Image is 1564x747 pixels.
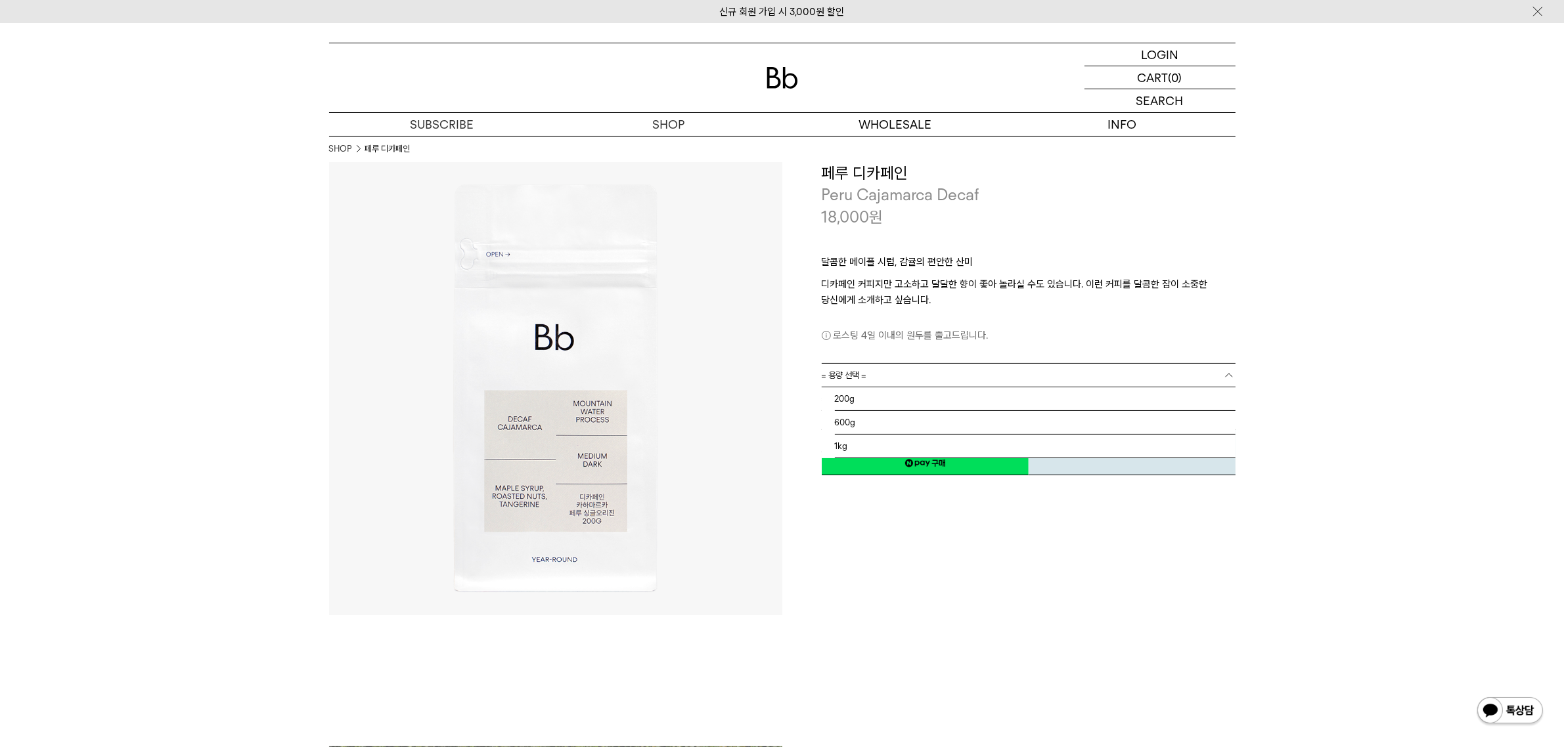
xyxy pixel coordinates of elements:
p: (0) [1169,66,1182,89]
span: = 용량 선택 = [822,364,867,387]
a: 새창 [822,452,1029,475]
p: WHOLESALE [782,113,1009,136]
p: LOGIN [1141,43,1178,66]
p: SEARCH [1136,89,1184,112]
a: SHOP [556,113,782,136]
li: 200g [835,387,1236,411]
p: CART [1138,66,1169,89]
img: 로고 [767,67,798,89]
a: SUBSCRIBE [329,113,556,136]
img: 페루 디카페인 [329,162,782,615]
span: 원 [870,207,883,226]
p: 18,000 [822,206,883,228]
li: 1kg [835,435,1236,458]
button: 구매하기 [1029,429,1236,475]
p: 디카페인 커피지만 고소하고 달달한 향이 좋아 놀라실 수도 있습니다. 이런 커피를 달콤한 잠이 소중한 당신에게 소개하고 싶습니다. [822,276,1236,308]
a: SHOP [329,142,352,156]
a: 신규 회원 가입 시 3,000원 할인 [720,6,845,18]
li: 600g [835,411,1236,435]
a: CART (0) [1084,66,1236,89]
img: 카카오톡 채널 1:1 채팅 버튼 [1476,696,1544,727]
a: LOGIN [1084,43,1236,66]
p: INFO [1009,113,1236,136]
p: Peru Cajamarca Decaf [822,184,1236,206]
p: 로스팅 4일 이내의 원두를 출고드립니다. [822,328,1236,343]
li: 페루 디카페인 [365,142,411,156]
h3: 페루 디카페인 [822,162,1236,184]
p: 달콤한 메이플 시럽, 감귤의 편안한 산미 [822,254,1236,276]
